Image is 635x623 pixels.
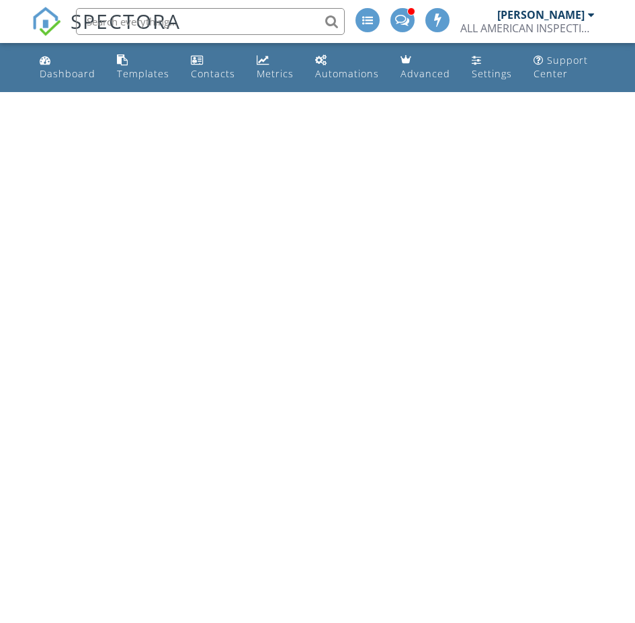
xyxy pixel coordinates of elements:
a: Advanced [395,48,456,87]
div: Metrics [257,67,294,80]
div: Templates [117,67,169,80]
a: Dashboard [34,48,101,87]
input: Search everything... [76,8,345,35]
div: Support Center [534,54,588,80]
div: Dashboard [40,67,95,80]
a: Automations (Advanced) [310,48,384,87]
a: Contacts [185,48,241,87]
a: Templates [112,48,175,87]
div: [PERSON_NAME] [497,8,585,22]
div: Contacts [191,67,235,80]
a: Settings [466,48,517,87]
div: ALL AMERICAN INSPECTION SERVICES [460,22,595,35]
div: Automations [315,67,379,80]
img: The Best Home Inspection Software - Spectora [32,7,61,36]
a: Support Center [528,48,601,87]
a: SPECTORA [32,18,181,46]
a: Metrics [251,48,299,87]
div: Settings [472,67,512,80]
div: Advanced [400,67,450,80]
